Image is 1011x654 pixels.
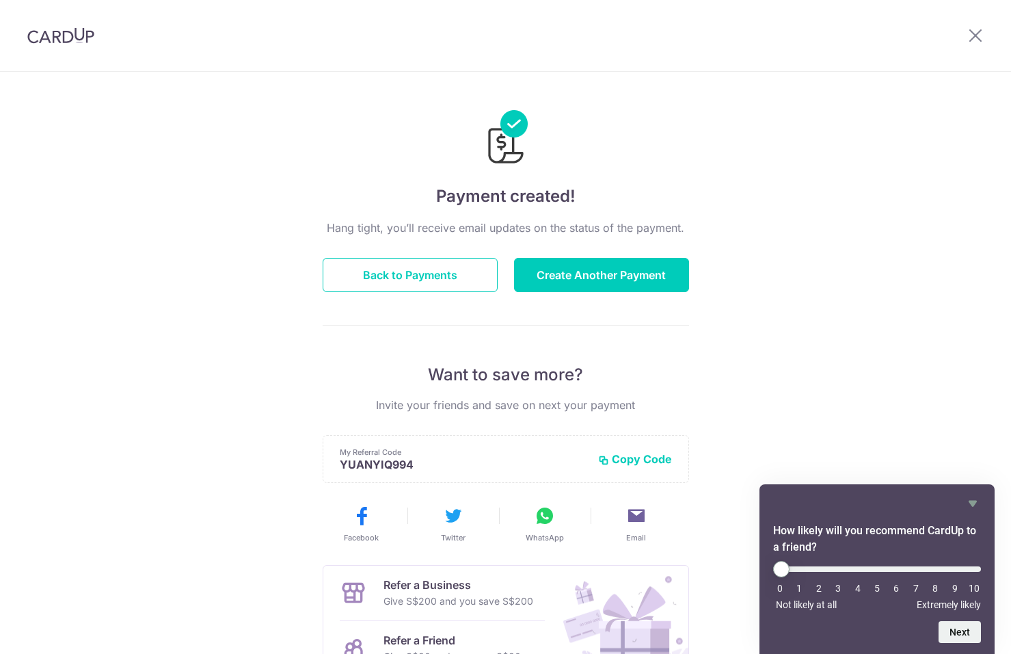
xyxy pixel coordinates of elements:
p: Hang tight, you’ll receive email updates on the status of the payment. [323,220,689,236]
li: 0 [773,583,787,594]
p: YUANYIQ994 [340,458,587,471]
button: Email [596,505,677,543]
p: Give S$200 and you save S$200 [383,593,533,610]
span: WhatsApp [526,532,564,543]
button: Back to Payments [323,258,498,292]
span: Facebook [344,532,379,543]
span: Email [626,532,646,543]
li: 9 [948,583,962,594]
p: Refer a Business [383,577,533,593]
button: Twitter [413,505,494,543]
h2: How likely will you recommend CardUp to a friend? Select an option from 0 to 10, with 0 being Not... [773,523,981,555]
li: 5 [870,583,884,594]
span: Not likely at all [776,599,837,610]
h4: Payment created! [323,184,689,209]
li: 4 [851,583,865,594]
li: 6 [889,583,903,594]
button: Hide survey [965,495,981,512]
li: 8 [928,583,942,594]
button: WhatsApp [504,505,585,543]
p: Invite your friends and save on next your payment [323,397,689,413]
li: 7 [909,583,923,594]
li: 1 [792,583,806,594]
p: Want to save more? [323,364,689,386]
p: My Referral Code [340,447,587,458]
li: 3 [831,583,845,594]
button: Next question [939,621,981,643]
span: Extremely likely [917,599,981,610]
p: Refer a Friend [383,632,521,649]
li: 2 [812,583,826,594]
li: 10 [967,583,981,594]
div: How likely will you recommend CardUp to a friend? Select an option from 0 to 10, with 0 being Not... [773,495,981,643]
button: Create Another Payment [514,258,689,292]
img: CardUp [27,27,94,44]
button: Facebook [321,505,402,543]
div: How likely will you recommend CardUp to a friend? Select an option from 0 to 10, with 0 being Not... [773,561,981,610]
img: Payments [484,110,528,168]
button: Copy Code [598,452,672,466]
span: Twitter [441,532,466,543]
